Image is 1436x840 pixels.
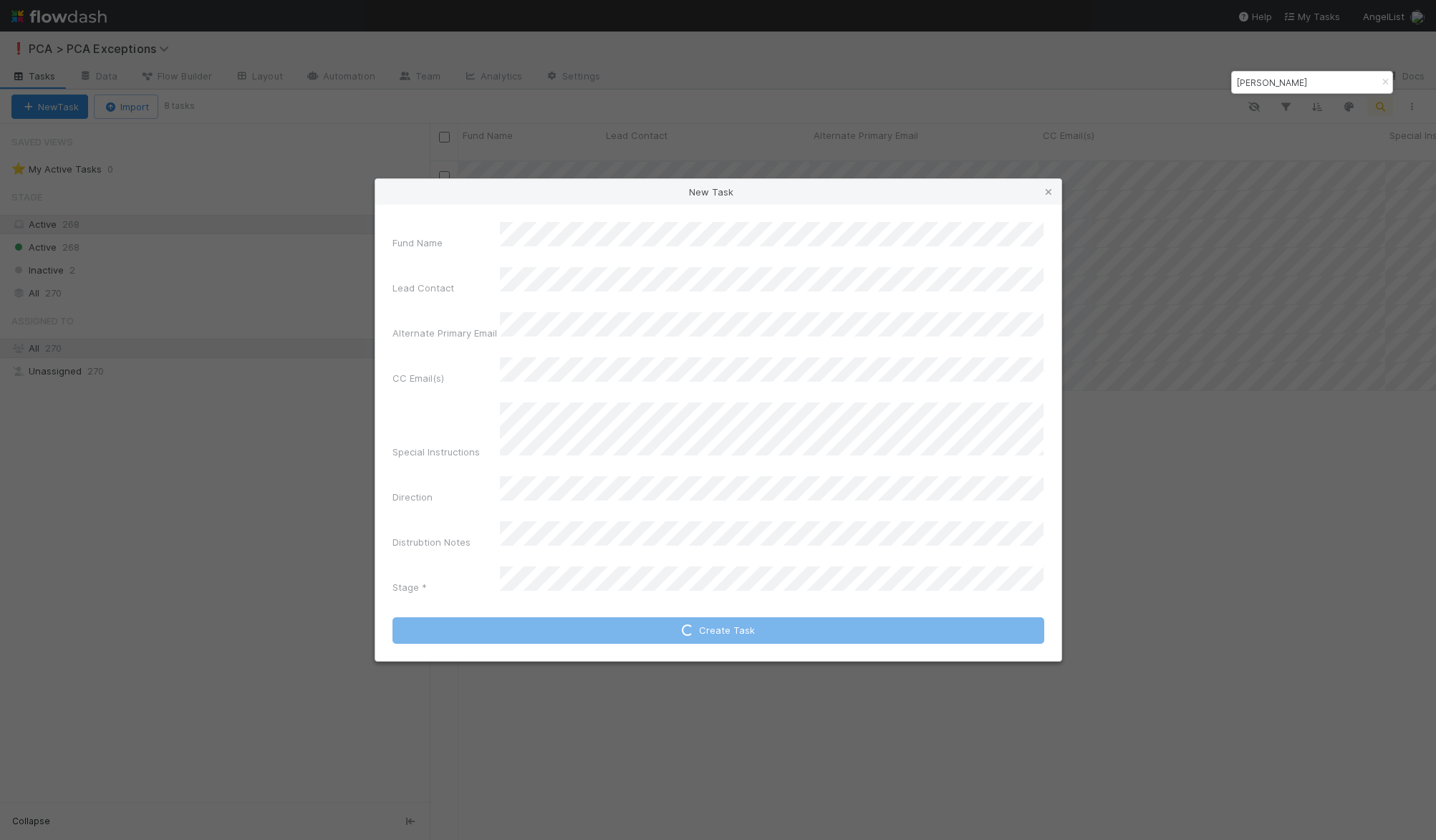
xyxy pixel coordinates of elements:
[392,371,444,385] label: CC Email(s)
[392,490,433,504] label: Direction
[392,445,480,459] label: Special Instructions
[1234,74,1377,91] input: Search...
[392,580,427,594] label: Stage *
[392,535,471,549] label: Distrubtion Notes
[392,281,454,295] label: Lead Contact
[375,179,1061,205] div: New Task
[392,617,1044,645] button: Create Task
[392,326,497,340] label: Alternate Primary Email
[392,236,443,250] label: Fund Name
